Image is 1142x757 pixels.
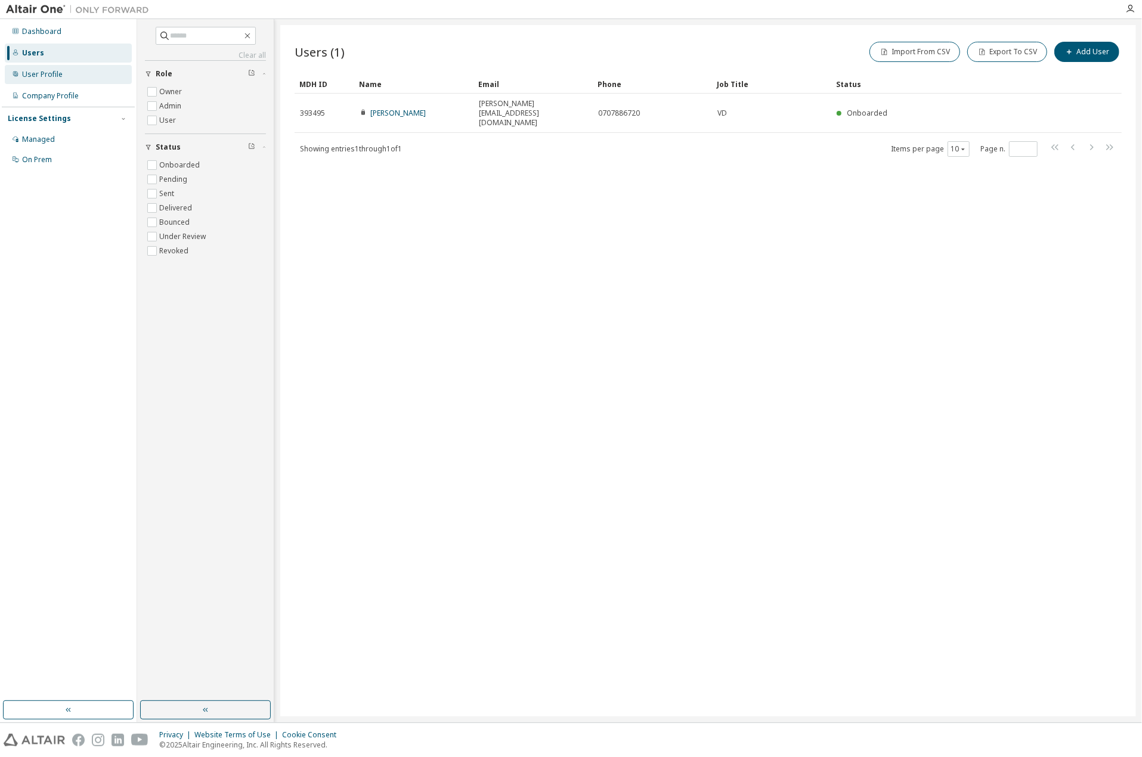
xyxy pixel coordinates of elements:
button: Add User [1054,42,1119,62]
div: Managed [22,135,55,144]
div: Dashboard [22,27,61,36]
a: Clear all [145,51,266,60]
div: Name [359,75,469,94]
label: Sent [159,187,177,201]
span: Status [156,142,181,152]
label: Admin [159,99,184,113]
img: youtube.svg [131,734,148,746]
img: Altair One [6,4,155,15]
label: Onboarded [159,158,202,172]
div: Cookie Consent [282,730,343,740]
img: instagram.svg [92,734,104,746]
span: Page n. [980,141,1038,157]
button: Export To CSV [967,42,1047,62]
span: Clear filter [248,69,255,79]
label: Under Review [159,229,208,244]
div: Email [478,75,588,94]
label: User [159,113,178,128]
div: MDH ID [299,75,349,94]
img: facebook.svg [72,734,85,746]
span: Clear filter [248,142,255,152]
span: Items per page [891,141,970,157]
button: Role [145,61,266,87]
button: Status [145,134,266,160]
div: License Settings [8,114,71,123]
div: On Prem [22,155,52,165]
div: Company Profile [22,91,79,101]
div: Privacy [159,730,194,740]
div: Website Terms of Use [194,730,282,740]
img: altair_logo.svg [4,734,65,746]
span: [PERSON_NAME][EMAIL_ADDRESS][DOMAIN_NAME] [479,99,587,128]
span: Users (1) [295,44,345,60]
span: Showing entries 1 through 1 of 1 [300,144,402,154]
label: Revoked [159,244,191,258]
label: Bounced [159,215,192,229]
label: Owner [159,85,184,99]
p: © 2025 Altair Engineering, Inc. All Rights Reserved. [159,740,343,750]
span: 0707886720 [598,108,640,118]
button: 10 [951,144,967,154]
span: 393495 [300,108,325,118]
span: Role [156,69,172,79]
div: Job Title [717,75,827,94]
label: Delivered [159,201,194,215]
div: Users [22,48,44,58]
img: linkedin.svg [112,734,124,746]
span: VD [717,108,727,118]
span: Onboarded [847,108,887,118]
div: Phone [598,75,707,94]
div: User Profile [22,70,63,79]
label: Pending [159,172,190,187]
button: Import From CSV [869,42,960,62]
a: [PERSON_NAME] [370,108,426,118]
div: Status [836,75,1060,94]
